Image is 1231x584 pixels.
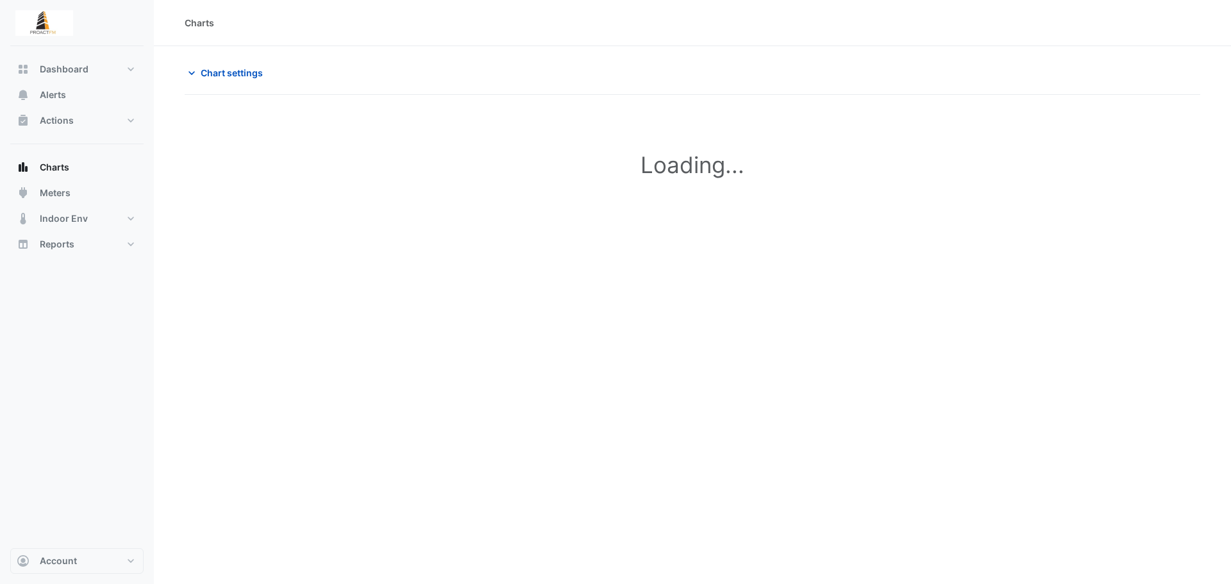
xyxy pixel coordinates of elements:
[40,187,71,199] span: Meters
[201,66,263,79] span: Chart settings
[185,16,214,29] div: Charts
[17,63,29,76] app-icon: Dashboard
[40,555,77,567] span: Account
[40,161,69,174] span: Charts
[17,212,29,225] app-icon: Indoor Env
[10,82,144,108] button: Alerts
[15,10,73,36] img: Company Logo
[40,88,66,101] span: Alerts
[17,187,29,199] app-icon: Meters
[17,88,29,101] app-icon: Alerts
[10,154,144,180] button: Charts
[40,114,74,127] span: Actions
[10,231,144,257] button: Reports
[10,548,144,574] button: Account
[185,62,271,84] button: Chart settings
[40,238,74,251] span: Reports
[17,161,29,174] app-icon: Charts
[10,108,144,133] button: Actions
[17,238,29,251] app-icon: Reports
[17,114,29,127] app-icon: Actions
[10,180,144,206] button: Meters
[10,206,144,231] button: Indoor Env
[40,63,88,76] span: Dashboard
[10,56,144,82] button: Dashboard
[213,151,1172,178] h1: Loading...
[40,212,88,225] span: Indoor Env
